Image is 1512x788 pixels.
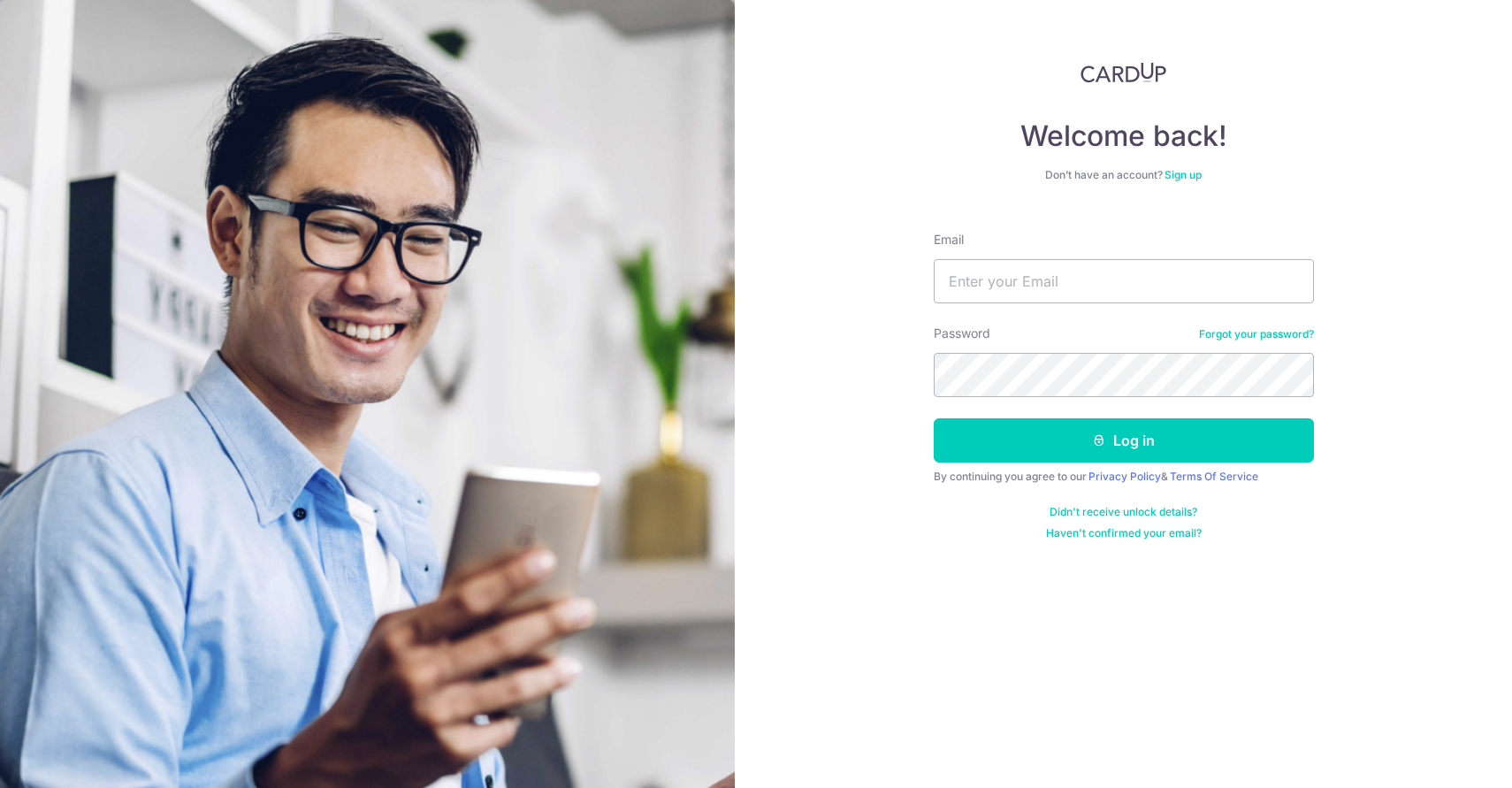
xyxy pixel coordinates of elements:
[1170,470,1258,483] a: Terms Of Service
[1165,168,1202,181] a: Sign up
[1081,62,1167,83] img: CardUp Logo
[934,168,1314,182] div: Don’t have an account?
[934,470,1314,484] div: By continuing you agree to our &
[934,418,1314,463] button: Log in
[934,119,1314,154] h4: Welcome back!
[934,259,1314,303] input: Enter your Email
[934,325,990,342] label: Password
[1050,505,1197,519] a: Didn't receive unlock details?
[934,231,964,249] label: Email
[1088,470,1161,483] a: Privacy Policy
[1199,327,1314,341] a: Forgot your password?
[1046,526,1202,540] a: Haven't confirmed your email?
